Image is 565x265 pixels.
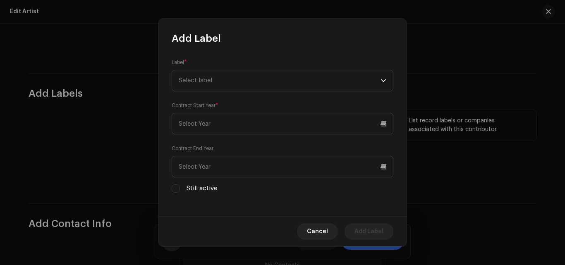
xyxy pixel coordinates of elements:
span: Add Label [354,223,383,240]
span: Cancel [307,223,328,240]
span: Add Label [172,32,221,45]
small: Contract Start Year [172,101,215,110]
button: Add Label [345,223,393,240]
small: Label [172,58,184,67]
div: dropdown trigger [381,70,386,91]
button: Cancel [297,223,338,240]
small: Contract End Year [172,144,213,153]
input: Select Year [172,113,393,134]
label: Still active [187,184,217,193]
span: Select label [179,70,381,91]
input: Select Year [172,156,393,177]
span: Select label [179,77,212,84]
